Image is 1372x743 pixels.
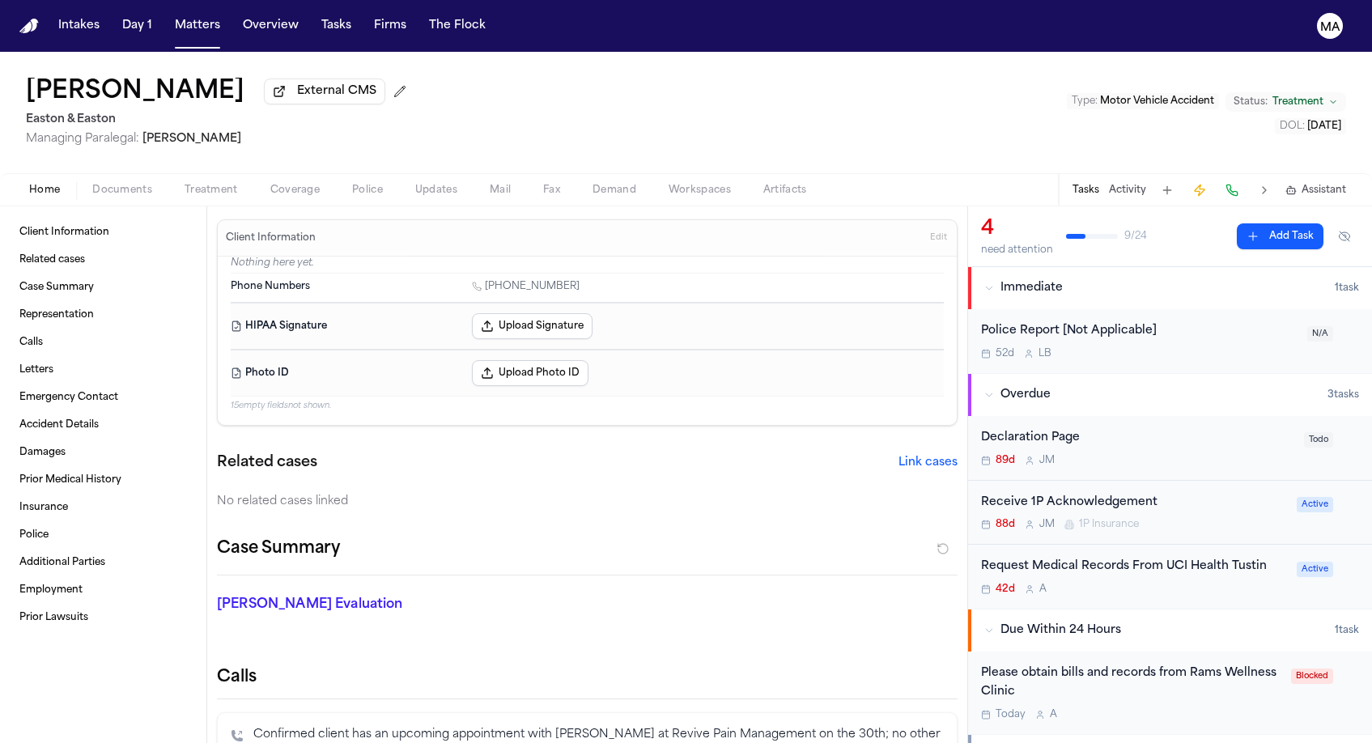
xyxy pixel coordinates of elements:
[231,280,310,293] span: Phone Numbers
[19,336,43,349] span: Calls
[1156,179,1179,202] button: Add Task
[19,19,39,34] img: Finch Logo
[1100,96,1214,106] span: Motor Vehicle Accident
[669,184,731,197] span: Workspaces
[996,347,1014,360] span: 52d
[1237,223,1323,249] button: Add Task
[13,550,193,575] a: Additional Parties
[217,536,340,562] h2: Case Summary
[1275,118,1346,134] button: Edit DOL: 2025-07-01
[968,267,1372,309] button: Immediate1task
[231,360,462,386] dt: Photo ID
[763,184,807,197] span: Artifacts
[472,360,588,386] button: Upload Photo ID
[981,494,1287,512] div: Receive 1P Acknowledgement
[1291,669,1333,684] span: Blocked
[13,302,193,328] a: Representation
[898,455,958,471] button: Link cases
[231,313,462,339] dt: HIPAA Signature
[472,280,580,293] a: Call 1 (714) 227-2186
[415,184,457,197] span: Updates
[1297,497,1333,512] span: Active
[185,184,238,197] span: Treatment
[13,495,193,520] a: Insurance
[1067,93,1219,109] button: Edit Type: Motor Vehicle Accident
[264,79,385,104] button: External CMS
[92,184,152,197] span: Documents
[1297,562,1333,577] span: Active
[981,216,1053,242] div: 4
[1335,282,1359,295] span: 1 task
[19,281,94,294] span: Case Summary
[13,467,193,493] a: Prior Medical History
[1124,230,1147,243] span: 9 / 24
[116,11,159,40] button: Day 1
[26,78,244,107] button: Edit matter name
[19,446,66,459] span: Damages
[19,611,88,624] span: Prior Lawsuits
[13,384,193,410] a: Emergency Contact
[1327,388,1359,401] span: 3 task s
[1307,121,1341,131] span: [DATE]
[981,244,1053,257] div: need attention
[236,11,305,40] button: Overview
[26,133,139,145] span: Managing Paralegal:
[13,329,193,355] a: Calls
[1079,518,1139,531] span: 1P Insurance
[1304,432,1333,448] span: Todo
[13,605,193,630] a: Prior Lawsuits
[19,584,83,597] span: Employment
[19,529,49,541] span: Police
[315,11,358,40] button: Tasks
[1335,624,1359,637] span: 1 task
[996,708,1026,721] span: Today
[981,664,1281,702] div: Please obtain bills and records from Rams Wellness Clinic
[593,184,636,197] span: Demand
[19,391,118,404] span: Emergency Contact
[1302,184,1346,197] span: Assistant
[1000,387,1051,403] span: Overdue
[13,522,193,548] a: Police
[52,11,106,40] button: Intakes
[981,558,1287,576] div: Request Medical Records From UCI Health Tustin
[29,184,60,197] span: Home
[1050,708,1057,721] span: A
[26,78,244,107] h1: [PERSON_NAME]
[1225,92,1346,112] button: Change status from Treatment
[981,429,1294,448] div: Declaration Page
[1330,223,1359,249] button: Hide completed tasks (⌘⇧H)
[968,481,1372,546] div: Open task: Receive 1P Acknowledgement
[13,357,193,383] a: Letters
[968,652,1372,734] div: Open task: Please obtain bills and records from Rams Wellness Clinic
[19,473,121,486] span: Prior Medical History
[925,225,952,251] button: Edit
[1000,622,1121,639] span: Due Within 24 Hours
[19,226,109,239] span: Client Information
[1039,454,1055,467] span: J M
[19,253,85,266] span: Related cases
[543,184,560,197] span: Fax
[1000,280,1063,296] span: Immediate
[19,308,94,321] span: Representation
[13,412,193,438] a: Accident Details
[19,556,105,569] span: Additional Parties
[217,494,958,510] div: No related cases linked
[1072,96,1098,106] span: Type :
[1039,518,1055,531] span: J M
[217,452,317,474] h2: Related cases
[1039,583,1047,596] span: A
[1280,121,1305,131] span: DOL :
[930,232,947,244] span: Edit
[217,595,451,614] p: [PERSON_NAME] Evaluation
[1039,347,1051,360] span: L B
[423,11,492,40] button: The Flock
[13,219,193,245] a: Client Information
[270,184,320,197] span: Coverage
[352,184,383,197] span: Police
[1109,184,1146,197] button: Activity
